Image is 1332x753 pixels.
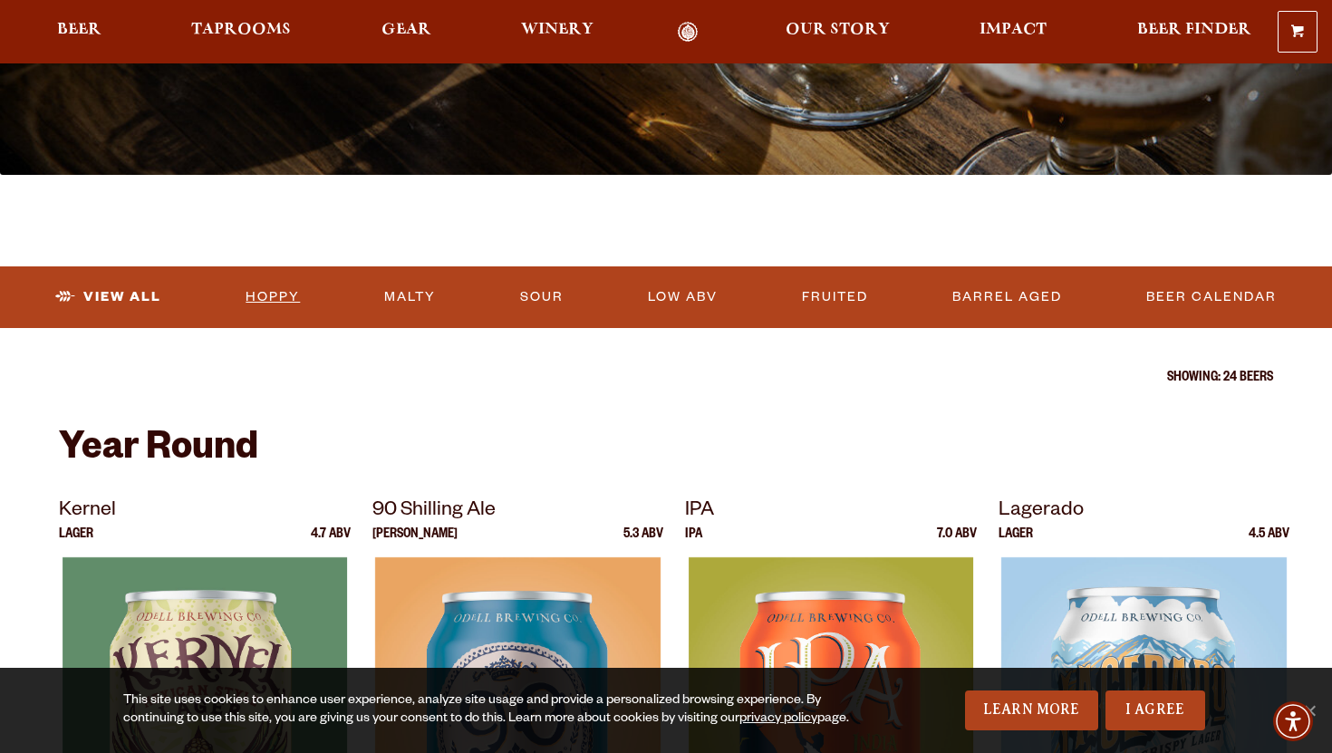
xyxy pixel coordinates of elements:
div: Accessibility Menu [1273,701,1313,741]
span: Impact [980,23,1047,37]
p: Lager [999,528,1033,557]
span: Our Story [786,23,890,37]
p: 7.0 ABV [937,528,977,557]
a: Taprooms [179,22,303,43]
span: Taprooms [191,23,291,37]
a: View All [48,276,169,318]
span: Beer [57,23,101,37]
a: Our Story [774,22,902,43]
p: [PERSON_NAME] [372,528,458,557]
p: Kernel [59,496,351,528]
a: I Agree [1105,690,1205,730]
span: Winery [521,23,594,37]
a: Barrel Aged [945,276,1069,318]
a: Hoppy [238,276,307,318]
p: Lager [59,528,93,557]
a: Beer Calendar [1139,276,1284,318]
a: Beer Finder [1125,22,1263,43]
p: 90 Shilling Ale [372,496,664,528]
a: Learn More [965,690,1098,730]
a: Gear [370,22,443,43]
p: IPA [685,496,977,528]
a: Sour [513,276,571,318]
a: Malty [377,276,443,318]
h2: Year Round [59,430,1273,473]
a: privacy policy [739,712,817,727]
a: Low ABV [641,276,725,318]
p: Showing: 24 Beers [59,372,1273,386]
a: Impact [968,22,1058,43]
p: 4.7 ABV [311,528,351,557]
a: Winery [509,22,605,43]
div: This site uses cookies to enhance user experience, analyze site usage and provide a personalized ... [123,692,868,729]
p: 4.5 ABV [1249,528,1289,557]
a: Fruited [795,276,875,318]
span: Gear [381,23,431,37]
p: 5.3 ABV [623,528,663,557]
p: Lagerado [999,496,1290,528]
span: Beer Finder [1137,23,1251,37]
a: Beer [45,22,113,43]
p: IPA [685,528,702,557]
a: Odell Home [654,22,722,43]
